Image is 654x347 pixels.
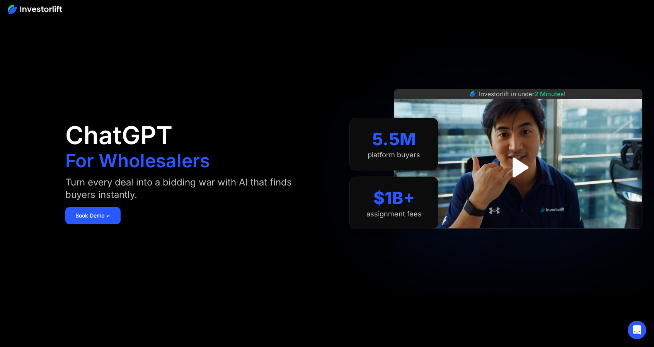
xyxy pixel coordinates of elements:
div: platform buyers [368,151,420,159]
iframe: Customer reviews powered by Trustpilot [460,233,576,242]
a: open lightbox [501,150,535,185]
div: 5.5M [372,129,416,150]
div: Turn every deal into a bidding war with AI that finds buyers instantly. [65,176,307,201]
div: Investorlift in under ! [479,89,566,99]
span: 2 Minutes [535,90,564,98]
h1: For Wholesalers [65,151,210,170]
a: Book Demo ➢ [65,207,121,224]
div: $1B+ [373,188,415,208]
div: Open Intercom Messenger [628,321,646,339]
h1: ChatGPT [65,123,172,148]
div: assignment fees [366,210,422,218]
